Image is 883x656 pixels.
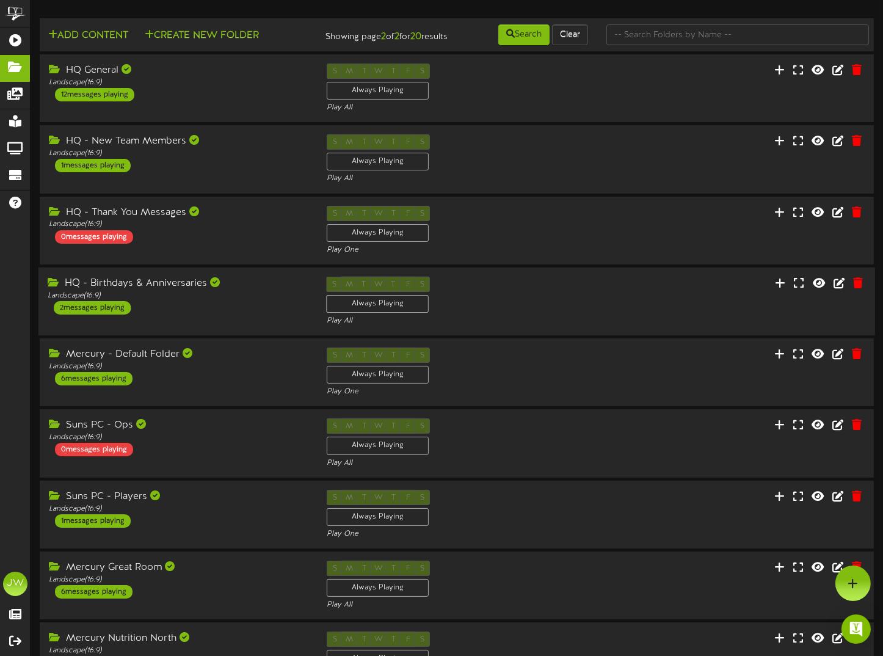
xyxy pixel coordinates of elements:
div: Landscape ( 16:9 ) [49,575,308,585]
div: Open Intercom Messenger [841,614,871,644]
div: Mercury Nutrition North [49,632,308,646]
div: Suns PC - Players [49,490,308,504]
div: Always Playing [327,295,429,313]
div: 1 messages playing [55,159,131,172]
div: Always Playing [327,579,429,597]
div: Play All [327,103,586,113]
div: Mercury - Default Folder [49,348,308,362]
div: Landscape ( 16:9 ) [49,78,308,88]
strong: 20 [410,31,421,42]
strong: 2 [381,31,386,42]
div: HQ - Birthdays & Anniversaries [48,277,308,291]
div: Showing page of for results [316,23,457,44]
div: Always Playing [327,82,429,100]
div: Landscape ( 16:9 ) [49,432,308,443]
div: 2 messages playing [54,301,131,315]
strong: 2 [394,31,399,42]
div: Always Playing [327,224,429,242]
div: HQ - Thank You Messages [49,206,308,220]
div: Always Playing [327,437,429,454]
div: Always Playing [327,508,429,526]
button: Clear [552,24,588,45]
button: Search [498,24,550,45]
div: Landscape ( 16:9 ) [49,504,308,514]
div: 6 messages playing [55,372,133,385]
div: Landscape ( 16:9 ) [49,148,308,159]
div: Suns PC - Ops [49,418,308,432]
div: Play All [327,458,586,468]
div: JW [3,572,27,596]
div: 1 messages playing [55,514,131,528]
div: Landscape ( 16:9 ) [49,646,308,656]
div: Play All [327,316,587,326]
div: Play One [327,387,586,397]
div: Landscape ( 16:9 ) [48,291,308,301]
div: 6 messages playing [55,585,133,599]
div: Landscape ( 16:9 ) [49,362,308,372]
div: 0 messages playing [55,443,133,456]
div: Play One [327,529,586,539]
div: HQ General [49,64,308,78]
div: Always Playing [327,153,429,170]
div: Landscape ( 16:9 ) [49,219,308,230]
div: Play All [327,173,586,184]
button: Create New Folder [141,28,263,43]
input: -- Search Folders by Name -- [606,24,869,45]
div: Mercury Great Room [49,561,308,575]
div: Play One [327,245,586,255]
div: HQ - New Team Members [49,134,308,148]
div: 0 messages playing [55,230,133,244]
div: Play All [327,600,586,610]
div: Always Playing [327,366,429,384]
button: Add Content [45,28,132,43]
div: 12 messages playing [55,88,134,101]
